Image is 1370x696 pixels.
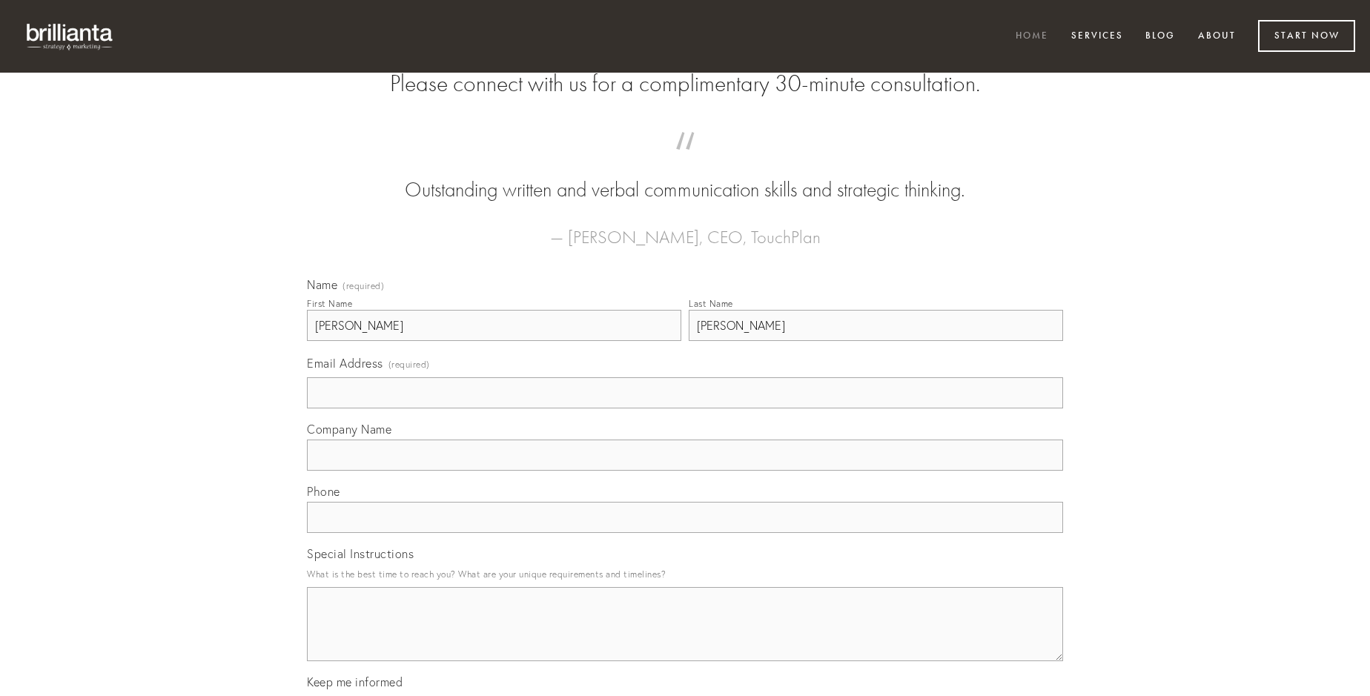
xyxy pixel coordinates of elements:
[342,282,384,291] span: (required)
[307,484,340,499] span: Phone
[1006,24,1058,49] a: Home
[331,205,1039,252] figcaption: — [PERSON_NAME], CEO, TouchPlan
[307,70,1063,98] h2: Please connect with us for a complimentary 30-minute consultation.
[1258,20,1355,52] a: Start Now
[307,356,383,371] span: Email Address
[331,147,1039,205] blockquote: Outstanding written and verbal communication skills and strategic thinking.
[1188,24,1245,49] a: About
[1136,24,1185,49] a: Blog
[331,147,1039,176] span: “
[307,546,414,561] span: Special Instructions
[388,354,430,374] span: (required)
[307,564,1063,584] p: What is the best time to reach you? What are your unique requirements and timelines?
[1062,24,1133,49] a: Services
[307,277,337,292] span: Name
[689,298,733,309] div: Last Name
[307,675,403,689] span: Keep me informed
[307,422,391,437] span: Company Name
[307,298,352,309] div: First Name
[15,15,126,58] img: brillianta - research, strategy, marketing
